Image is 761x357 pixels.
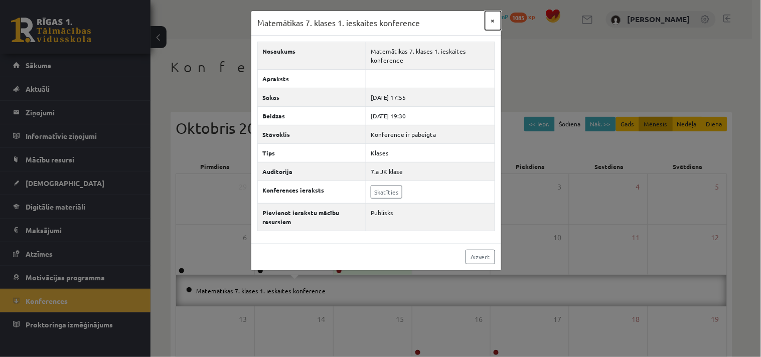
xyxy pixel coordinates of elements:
[258,69,366,88] th: Apraksts
[258,106,366,125] th: Beidzas
[258,143,366,162] th: Tips
[258,181,366,203] th: Konferences ieraksts
[257,17,420,29] h3: Matemātikas 7. klases 1. ieskaites konference
[366,125,495,143] td: Konference ir pabeigta
[371,186,402,199] a: Skatīties
[466,250,495,264] a: Aizvērt
[258,203,366,231] th: Pievienot ierakstu mācību resursiem
[258,42,366,69] th: Nosaukums
[258,88,366,106] th: Sākas
[366,42,495,69] td: Matemātikas 7. klases 1. ieskaites konference
[366,162,495,181] td: 7.a JK klase
[366,203,495,231] td: Publisks
[366,106,495,125] td: [DATE] 19:30
[366,143,495,162] td: Klases
[485,11,501,30] button: ×
[366,88,495,106] td: [DATE] 17:55
[258,162,366,181] th: Auditorija
[258,125,366,143] th: Stāvoklis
